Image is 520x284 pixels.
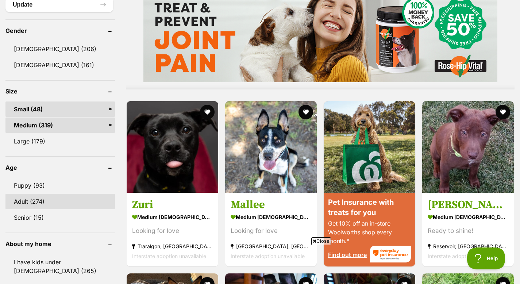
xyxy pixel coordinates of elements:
[5,178,115,193] a: Puppy (93)
[5,41,115,57] a: [DEMOGRAPHIC_DATA] (206)
[231,226,311,236] div: Looking for love
[5,210,115,225] a: Senior (15)
[467,247,505,269] iframe: Help Scout Beacon - Open
[5,164,115,171] header: Age
[5,57,115,73] a: [DEMOGRAPHIC_DATA] (161)
[311,237,331,245] span: Close
[231,241,311,251] strong: [GEOGRAPHIC_DATA], [GEOGRAPHIC_DATA]
[5,241,115,247] header: About my home
[200,105,215,119] button: favourite
[231,212,311,222] strong: medium [DEMOGRAPHIC_DATA] Dog
[422,101,514,193] img: Miertjie - Australian Kelpie Dog
[5,88,115,95] header: Size
[132,198,213,212] h3: Zuri
[428,212,508,222] strong: medium [DEMOGRAPHIC_DATA] Dog
[496,105,510,119] button: favourite
[83,247,437,280] iframe: Advertisement
[132,212,213,222] strong: medium [DEMOGRAPHIC_DATA] Dog
[5,27,115,34] header: Gender
[428,226,508,236] div: Ready to shine!
[428,241,508,251] strong: Reservoir, [GEOGRAPHIC_DATA]
[5,194,115,209] a: Adult (274)
[5,254,115,279] a: I have kids under [DEMOGRAPHIC_DATA] (265)
[127,192,218,266] a: Zuri medium [DEMOGRAPHIC_DATA] Dog Looking for love Traralgon, [GEOGRAPHIC_DATA] Interstate adopt...
[231,198,311,212] h3: Mallee
[132,241,213,251] strong: Traralgon, [GEOGRAPHIC_DATA]
[225,101,317,193] img: Mallee - Australian Kelpie Dog
[5,118,115,133] a: Medium (319)
[428,198,508,212] h3: [PERSON_NAME]
[422,192,514,266] a: [PERSON_NAME] medium [DEMOGRAPHIC_DATA] Dog Ready to shine! Reservoir, [GEOGRAPHIC_DATA] Intersta...
[5,101,115,117] a: Small (48)
[132,226,213,236] div: Looking for love
[298,105,313,119] button: favourite
[5,134,115,149] a: Large (179)
[127,101,218,193] img: Zuri - Staffordshire Bull Terrier Dog
[225,192,317,266] a: Mallee medium [DEMOGRAPHIC_DATA] Dog Looking for love [GEOGRAPHIC_DATA], [GEOGRAPHIC_DATA] Inters...
[428,253,502,259] span: Interstate adoption unavailable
